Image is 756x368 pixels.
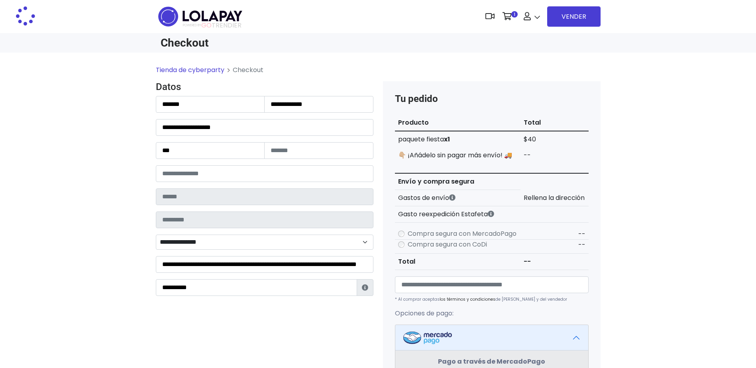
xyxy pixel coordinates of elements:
[520,131,588,147] td: $40
[547,6,601,27] a: VENDER
[201,21,212,30] span: GO
[183,23,201,27] span: POWERED BY
[395,131,521,147] td: paquete fiesta
[161,36,373,49] h1: Checkout
[395,309,589,318] p: Opciones de pago:
[395,147,521,163] td: 👇🏼 ¡Añádelo sin pagar más envío! 🚚
[520,115,588,131] th: Total
[449,194,456,201] i: Los gastos de envío dependen de códigos postales. ¡Te puedes llevar más productos en un solo envío !
[408,229,516,239] label: Compra segura con MercadoPago
[395,296,589,302] p: * Al comprar aceptas de [PERSON_NAME] y del vendedor
[156,4,245,29] img: logo
[444,135,450,144] strong: x1
[511,11,518,18] span: 1
[395,173,521,190] th: Envío y compra segura
[488,211,494,217] i: Estafeta cobra este monto extra por ser un CP de difícil acceso
[520,254,588,270] td: --
[156,65,224,74] a: Tienda de cyberparty
[224,65,263,75] li: Checkout
[578,240,585,249] span: --
[395,254,521,270] th: Total
[183,22,242,29] span: TRENDIER
[520,190,588,206] td: Rellena la dirección
[395,206,521,223] th: Gasto reexpedición Estafeta
[408,240,487,249] label: Compra segura con CoDi
[156,65,601,81] nav: breadcrumb
[578,229,585,239] span: --
[156,81,373,93] h4: Datos
[440,296,495,302] a: los términos y condiciones
[520,147,588,163] td: --
[362,284,368,291] i: Estafeta lo usará para ponerse en contacto en caso de tener algún problema con el envío
[395,190,521,206] th: Gastos de envío
[395,93,589,105] h4: Tu pedido
[499,4,520,28] a: 1
[403,331,452,344] img: Mercadopago Logo
[438,357,545,366] strong: Pago a través de MercadoPago
[395,115,521,131] th: Producto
